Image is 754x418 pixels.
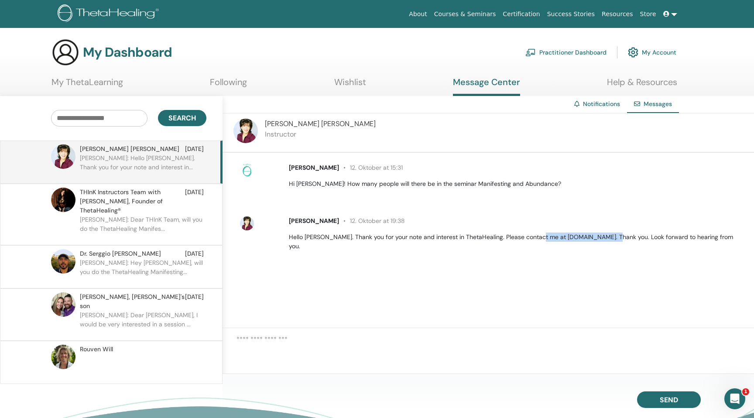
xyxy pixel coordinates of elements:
span: 12. Oktober at 19:38 [339,217,405,225]
a: Wishlist [334,77,366,94]
span: THInK Instructors Team with [PERSON_NAME], Founder of ThetaHealing® [80,188,185,215]
span: [PERSON_NAME] [PERSON_NAME] [265,119,376,128]
span: [DATE] [185,144,204,154]
h3: My Dashboard [83,45,172,60]
p: [PERSON_NAME]: Hello [PERSON_NAME]. Thank you for your note and interest in... [80,154,206,180]
span: [PERSON_NAME] [289,217,339,225]
span: 1 [742,388,749,395]
img: default.jpg [51,144,75,169]
a: Success Stories [544,6,598,22]
img: chalkboard-teacher.svg [525,48,536,56]
p: [PERSON_NAME]: Dear [PERSON_NAME], I would be very interested in a session ... [80,311,206,337]
a: Courses & Seminars [431,6,500,22]
span: Search [168,113,196,123]
a: Store [637,6,660,22]
a: Notifications [583,100,620,108]
span: 12. Oktober at 15:31 [339,164,403,171]
a: My Account [628,43,676,62]
a: My ThetaLearning [51,77,123,94]
p: [PERSON_NAME]: Dear THInK Team, will you do the ThetaHealing Manifes... [80,215,206,241]
span: [DATE] [185,249,204,258]
img: default.jpg [51,188,75,212]
img: default.jpg [51,345,75,369]
img: logo.png [58,4,162,24]
span: [DATE] [185,292,204,311]
span: Rouven Will [80,345,113,354]
span: Messages [644,100,672,108]
img: default.jpg [51,249,75,274]
p: [PERSON_NAME]: Hey [PERSON_NAME], will you do the ThetaHealing Manifesting... [80,258,206,284]
a: Practitioner Dashboard [525,43,607,62]
span: Dr. Serggio [PERSON_NAME] [80,249,161,258]
span: [PERSON_NAME], [PERSON_NAME]'s son [80,292,185,311]
a: Message Center [453,77,520,96]
a: Help & Resources [607,77,677,94]
img: default.jpg [233,119,258,143]
img: default.jpg [51,292,75,317]
span: [PERSON_NAME] [289,164,339,171]
a: Resources [598,6,637,22]
img: cog.svg [628,45,638,60]
p: Instructor [265,129,376,140]
iframe: Intercom live chat [724,388,745,409]
span: [PERSON_NAME] [PERSON_NAME] [80,144,179,154]
a: Certification [499,6,543,22]
img: no-photo.png [240,163,254,177]
a: Following [210,77,247,94]
img: default.jpg [240,216,254,230]
button: Send [637,391,701,408]
button: Search [158,110,206,126]
span: [DATE] [185,188,204,215]
a: About [405,6,430,22]
span: Send [660,395,678,404]
p: Hi [PERSON_NAME]! How many people will there be in the seminar Manifesting and Abundance? [289,179,744,188]
img: generic-user-icon.jpg [51,38,79,66]
p: Hello [PERSON_NAME]. Thank you for your note and interest in ThetaHealing. Please contact me at [... [289,233,744,251]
